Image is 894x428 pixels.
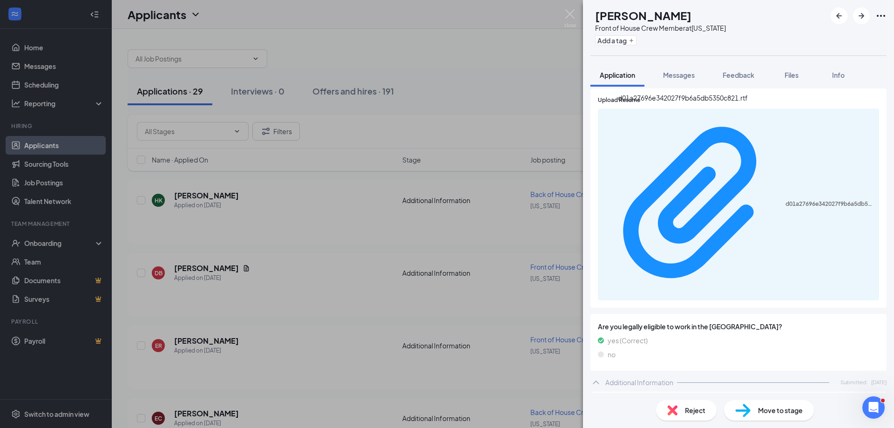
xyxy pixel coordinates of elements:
[786,200,874,208] div: d01a27696e342027f9b6a5db5350c821.rtf
[605,378,673,387] div: Additional Information
[608,335,648,346] span: yes (Correct)
[590,377,602,388] svg: ChevronUp
[595,7,691,23] h1: [PERSON_NAME]
[603,113,786,295] svg: Paperclip
[856,10,867,21] svg: ArrowRight
[629,38,634,43] svg: Plus
[840,378,867,386] span: Submitted:
[831,7,847,24] button: ArrowLeftNew
[875,10,887,21] svg: Ellipses
[618,93,748,103] div: d01a27696e342027f9b6a5db5350c821.rtf
[595,23,726,33] div: Front of House Crew Member at [US_STATE]
[608,349,616,360] span: no
[862,396,885,419] iframe: Intercom live chat
[600,71,635,79] span: Application
[853,7,870,24] button: ArrowRight
[832,71,845,79] span: Info
[758,405,803,415] span: Move to stage
[595,35,637,45] button: PlusAdd a tag
[598,321,879,332] span: Are you legally eligible to work in the [GEOGRAPHIC_DATA]?
[598,96,640,105] span: Upload Resume
[871,378,887,386] span: [DATE]
[685,405,705,415] span: Reject
[785,71,799,79] span: Files
[833,10,845,21] svg: ArrowLeftNew
[663,71,695,79] span: Messages
[723,71,754,79] span: Feedback
[603,113,874,296] a: Paperclipd01a27696e342027f9b6a5db5350c821.rtf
